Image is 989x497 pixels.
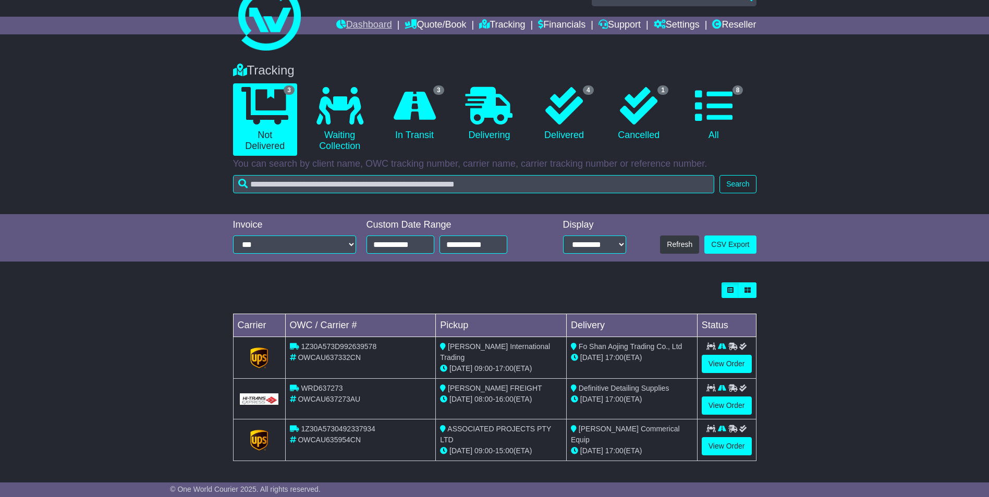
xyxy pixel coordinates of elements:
[449,395,472,403] span: [DATE]
[580,395,603,403] span: [DATE]
[233,314,285,337] td: Carrier
[440,363,562,374] div: - (ETA)
[579,384,669,392] span: Definitive Detailing Supplies
[440,425,551,444] span: ASSOCIATED PROJECTS PTY LTD
[702,437,752,455] a: View Order
[538,17,585,34] a: Financials
[301,384,343,392] span: WRD637273
[563,219,626,231] div: Display
[228,63,762,78] div: Tracking
[657,85,668,95] span: 1
[571,352,693,363] div: (ETA)
[712,17,756,34] a: Reseller
[474,395,493,403] span: 08:00
[719,175,756,193] button: Search
[382,83,446,145] a: 3 In Transit
[367,219,534,231] div: Custom Date Range
[233,83,297,156] a: 3 Not Delivered
[607,83,671,145] a: 1 Cancelled
[571,445,693,456] div: (ETA)
[250,430,268,451] img: GetCarrierServiceLogo
[495,395,514,403] span: 16:00
[170,485,321,493] span: © One World Courier 2025. All rights reserved.
[702,355,752,373] a: View Order
[301,425,375,433] span: 1Z30A5730492337934
[474,364,493,372] span: 09:00
[440,342,550,362] span: [PERSON_NAME] International Trading
[449,446,472,455] span: [DATE]
[697,314,756,337] td: Status
[440,445,562,456] div: - (ETA)
[495,446,514,455] span: 15:00
[440,394,562,405] div: - (ETA)
[336,17,392,34] a: Dashboard
[532,83,596,145] a: 4 Delivered
[449,364,472,372] span: [DATE]
[479,17,525,34] a: Tracking
[571,394,693,405] div: (ETA)
[580,446,603,455] span: [DATE]
[681,83,746,145] a: 8 All
[448,384,542,392] span: [PERSON_NAME] FREIGHT
[579,342,682,351] span: Fo Shan Aojing Trading Co., Ltd
[298,436,361,444] span: OWCAU635954CN
[704,235,756,254] a: CSV Export
[732,85,743,95] span: 8
[605,395,624,403] span: 17:00
[474,446,493,455] span: 09:00
[233,158,756,170] p: You can search by client name, OWC tracking number, carrier name, carrier tracking number or refe...
[284,85,295,95] span: 3
[583,85,594,95] span: 4
[566,314,697,337] td: Delivery
[405,17,466,34] a: Quote/Book
[580,353,603,362] span: [DATE]
[240,393,279,405] img: GetCarrierServiceLogo
[654,17,700,34] a: Settings
[250,347,268,368] img: GetCarrierServiceLogo
[436,314,567,337] td: Pickup
[285,314,436,337] td: OWC / Carrier #
[702,396,752,415] a: View Order
[298,395,360,403] span: OWCAU637273AU
[599,17,641,34] a: Support
[433,85,444,95] span: 3
[298,353,361,362] span: OWCAU637332CN
[301,342,376,351] span: 1Z30A573D992639578
[605,446,624,455] span: 17:00
[495,364,514,372] span: 17:00
[233,219,356,231] div: Invoice
[660,235,699,254] button: Refresh
[571,425,680,444] span: [PERSON_NAME] Commerical Equip
[605,353,624,362] span: 17:00
[457,83,521,145] a: Delivering
[308,83,372,156] a: Waiting Collection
